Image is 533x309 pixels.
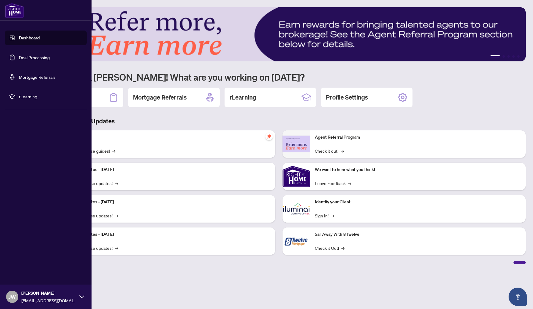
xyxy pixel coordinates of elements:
a: Dashboard [19,35,40,41]
img: Identify your Client [283,195,310,223]
a: Leave Feedback→ [315,180,351,187]
span: [PERSON_NAME] [21,290,76,296]
p: Platform Updates - [DATE] [64,199,270,205]
p: We want to hear what you think! [315,166,521,173]
a: Check it Out!→ [315,245,344,251]
span: rLearning [19,93,82,100]
span: → [115,212,118,219]
span: → [341,245,344,251]
p: Identify your Client [315,199,521,205]
button: 2 [502,55,505,58]
h2: Mortgage Referrals [133,93,187,102]
h2: rLearning [229,93,256,102]
span: → [341,147,344,154]
button: 3 [507,55,510,58]
span: pushpin [265,133,273,140]
img: logo [5,3,24,18]
span: → [115,245,118,251]
button: 1 [490,55,500,58]
h3: Brokerage & Industry Updates [32,117,526,125]
p: Platform Updates - [DATE] [64,231,270,238]
img: We want to hear what you think! [283,163,310,190]
a: Deal Processing [19,55,50,60]
img: Sail Away With 8Twelve [283,227,310,255]
p: Sail Away With 8Twelve [315,231,521,238]
p: Self-Help [64,134,270,141]
h1: Welcome back [PERSON_NAME]! What are you working on [DATE]? [32,71,526,83]
img: Slide 0 [32,7,526,61]
button: 5 [517,55,520,58]
span: → [348,180,351,187]
img: Agent Referral Program [283,136,310,152]
p: Agent Referral Program [315,134,521,141]
a: Check it out!→ [315,147,344,154]
button: Open asap [509,288,527,306]
a: Mortgage Referrals [19,74,56,80]
p: Platform Updates - [DATE] [64,166,270,173]
span: → [115,180,118,187]
a: Sign In!→ [315,212,334,219]
h2: Profile Settings [326,93,368,102]
span: → [331,212,334,219]
button: 4 [512,55,515,58]
span: JW [9,293,16,301]
span: [EMAIL_ADDRESS][DOMAIN_NAME] [21,297,76,304]
span: → [112,147,115,154]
